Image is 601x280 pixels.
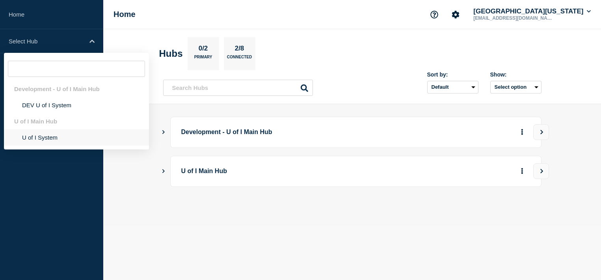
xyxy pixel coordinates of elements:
button: View [533,124,549,140]
button: Show Connected Hubs [162,168,166,174]
h2: Hubs [159,48,183,59]
button: More actions [517,125,527,140]
p: Primary [194,55,212,63]
button: View [533,163,549,179]
div: Show: [490,71,541,78]
button: Account settings [447,6,464,23]
button: Support [426,6,443,23]
p: U of I Main Hub [181,164,399,179]
input: Search Hubs [163,80,313,96]
p: Connected [227,55,252,63]
button: [GEOGRAPHIC_DATA][US_STATE] [472,7,592,15]
select: Sort by [427,81,478,93]
button: Select option [490,81,541,93]
div: Sort by: [427,71,478,78]
div: U of I Main Hub [4,113,149,129]
li: DEV U of I System [4,97,149,113]
button: More actions [517,164,527,179]
button: Show Connected Hubs [162,129,166,135]
h1: Home [114,10,136,19]
p: [EMAIL_ADDRESS][DOMAIN_NAME] [472,15,554,21]
div: Development - U of I Main Hub [4,81,149,97]
p: Development - U of I Main Hub [181,125,399,140]
p: 0/2 [195,45,211,55]
p: 2/8 [232,45,247,55]
li: U of I System [4,129,149,146]
p: Select Hub [9,38,84,45]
